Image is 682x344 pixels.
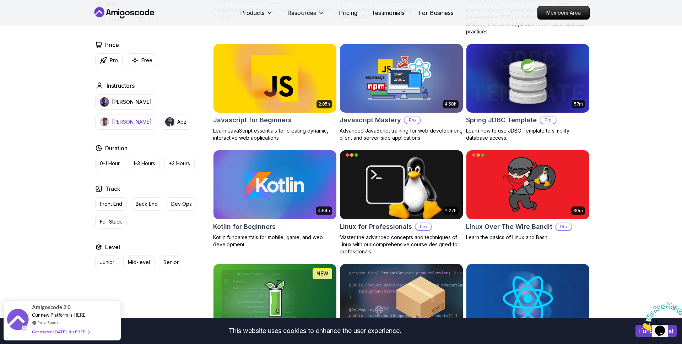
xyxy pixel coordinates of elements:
[416,223,431,230] p: Pro
[574,101,583,107] p: 57m
[7,309,28,332] img: provesource social proof notification image
[445,101,456,107] p: 4.58h
[240,9,273,23] button: Products
[95,256,119,269] button: Junior
[105,243,120,251] h2: Level
[127,53,157,67] button: Free
[340,44,463,142] a: Javascript Mastery card4.58hJavascript MasteryProAdvanced JavaScript training for web development...
[213,115,292,125] h2: Javascript for Beginners
[32,312,86,318] span: Our new Platform is HERE
[319,101,330,107] p: 2.05h
[573,208,583,214] p: 39m
[466,222,552,232] h2: Linux Over The Wire Bandit
[95,94,156,110] button: instructor img[PERSON_NAME]
[129,157,160,170] button: 1-3 Hours
[466,44,590,142] a: Spring JDBC Template card57mSpring JDBC TemplateProLearn how to use JDBC Template to simplify dat...
[100,218,122,225] p: Full Stack
[95,157,124,170] button: 0-1 Hour
[128,259,150,266] p: Mid-level
[635,325,677,337] button: Accept cookies
[340,150,463,219] img: Linux for Professionals card
[466,127,590,141] p: Learn how to use JDBC Template to simplify database access.
[163,259,179,266] p: Senior
[3,3,6,9] span: 1
[339,9,357,17] a: Pricing
[165,117,174,127] img: instructor img
[287,9,325,23] button: Resources
[466,150,590,241] a: Linux Over The Wire Bandit card39mLinux Over The Wire BanditProLearn the basics of Linux and Bash.
[538,6,589,19] p: Members Area
[131,197,162,211] button: Back End
[419,9,454,17] a: For Business
[213,234,337,248] p: Kotlin fundamentals for mobile, game, and web development
[32,303,71,311] span: Amigoscode 2.0
[32,328,90,336] div: Get started [DATE]. It's FREE
[164,157,195,170] button: +3 Hours
[213,222,276,232] h2: Kotlin for Beginners
[100,117,109,127] img: instructor img
[95,197,127,211] button: Front End
[107,81,135,90] h2: Instructors
[95,114,156,130] button: instructor img[PERSON_NAME]
[141,57,152,64] p: Free
[133,160,155,167] p: 1-3 Hours
[177,118,186,125] p: Abz
[466,264,589,333] img: React JS Developer Guide card
[466,115,537,125] h2: Spring JDBC Template
[112,118,152,125] p: [PERSON_NAME]
[100,200,122,208] p: Front End
[213,150,337,248] a: Kotlin for Beginners card4.64hKotlin for BeginnersKotlin fundamentals for mobile, game, and web d...
[340,264,463,333] img: Spring Boot Product API card
[159,256,183,269] button: Senior
[171,200,192,208] p: Dev Ops
[340,234,463,255] p: Master the advanced concepts and techniques of Linux with our comprehensive course designed for p...
[161,114,191,130] button: instructor imgAbz
[445,208,456,214] p: 2.27h
[112,98,152,106] p: [PERSON_NAME]
[466,44,589,113] img: Spring JDBC Template card
[340,222,412,232] h2: Linux for Professionals
[340,127,463,141] p: Advanced JavaScript training for web development, client and server-side applications
[556,223,572,230] p: Pro
[372,9,405,17] a: Testimonials
[95,215,127,229] button: Full Stack
[405,117,420,124] p: Pro
[167,197,196,211] button: Dev Ops
[100,97,109,107] img: instructor img
[110,57,118,64] p: Pro
[340,150,463,255] a: Linux for Professionals card2.27hLinux for ProfessionalsProMaster the advanced concepts and techn...
[95,53,123,67] button: Pro
[37,320,59,325] a: ProveSource
[213,150,336,219] img: Kotlin for Beginners card
[213,127,337,141] p: Learn JavaScript essentials for creating dynamic, interactive web applications
[240,9,265,17] p: Products
[213,264,336,333] img: Mockito & Java Unit Testing card
[540,117,556,124] p: Pro
[287,9,316,17] p: Resources
[340,44,463,113] img: Javascript Mastery card
[100,160,120,167] p: 0-1 Hour
[169,160,190,167] p: +3 Hours
[213,44,336,113] img: Javascript for Beginners card
[123,256,155,269] button: Mid-level
[105,41,119,49] h2: Price
[318,208,330,214] p: 4.64h
[638,300,682,333] iframe: chat widget
[316,270,328,277] p: NEW
[537,6,590,20] a: Members Area
[3,3,47,31] img: Chat attention grabber
[105,144,128,152] h2: Duration
[340,115,401,125] h2: Javascript Mastery
[136,200,158,208] p: Back End
[105,184,120,193] h2: Track
[100,259,114,266] p: Junior
[5,323,625,339] div: This website uses cookies to enhance the user experience.
[213,44,337,142] a: Javascript for Beginners card2.05hJavascript for BeginnersLearn JavaScript essentials for creatin...
[466,150,589,219] img: Linux Over The Wire Bandit card
[466,234,590,241] p: Learn the basics of Linux and Bash.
